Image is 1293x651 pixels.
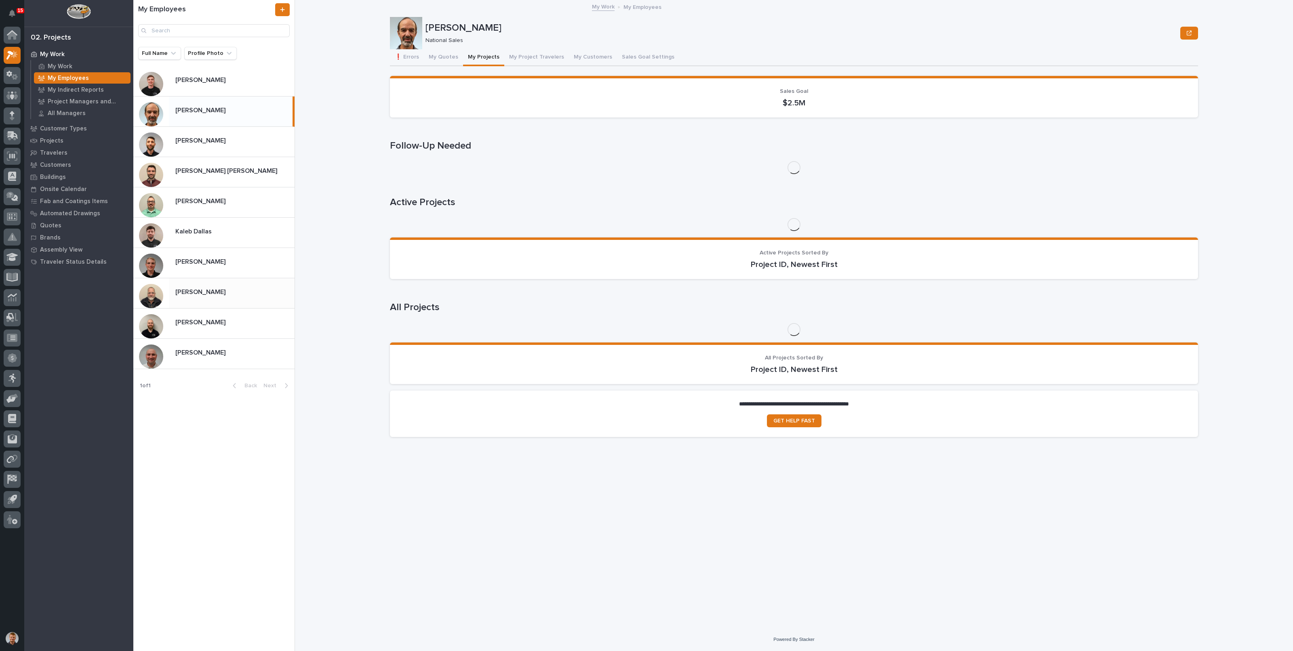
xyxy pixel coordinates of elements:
[40,162,71,169] p: Customers
[260,382,295,389] button: Next
[463,49,504,66] button: My Projects
[240,382,257,389] span: Back
[67,4,91,19] img: Workspace Logo
[504,49,569,66] button: My Project Travelers
[31,34,71,42] div: 02. Projects
[390,302,1198,313] h1: All Projects
[133,339,295,369] a: [PERSON_NAME][PERSON_NAME]
[138,47,181,60] button: Full Name
[48,98,127,105] p: Project Managers and Engineers
[425,37,1174,44] p: National Sales
[133,309,295,339] a: [PERSON_NAME][PERSON_NAME]
[40,51,65,58] p: My Work
[48,86,104,94] p: My Indirect Reports
[226,382,260,389] button: Back
[40,258,107,266] p: Traveler Status Details
[175,256,227,266] p: [PERSON_NAME]
[4,630,21,647] button: users-avatar
[175,347,227,357] p: [PERSON_NAME]
[48,63,72,70] p: My Work
[133,376,157,396] p: 1 of 1
[10,10,21,23] div: Notifications15
[133,97,295,127] a: [PERSON_NAME][PERSON_NAME]
[133,127,295,157] a: [PERSON_NAME][PERSON_NAME]
[40,222,61,229] p: Quotes
[24,48,133,60] a: My Work
[24,134,133,147] a: Projects
[138,24,290,37] input: Search
[175,317,227,326] p: [PERSON_NAME]
[133,248,295,278] a: [PERSON_NAME][PERSON_NAME]
[617,49,679,66] button: Sales Goal Settings
[133,187,295,218] a: [PERSON_NAME][PERSON_NAME]
[31,84,133,95] a: My Indirect Reports
[24,183,133,195] a: Onsite Calendar
[400,260,1188,269] p: Project ID, Newest First
[773,637,814,642] a: Powered By Stacker
[133,66,295,97] a: [PERSON_NAME][PERSON_NAME]
[592,2,615,11] a: My Work
[760,250,828,256] span: Active Projects Sorted By
[133,218,295,248] a: Kaleb DallasKaleb Dallas
[31,107,133,119] a: All Managers
[40,149,67,157] p: Travelers
[767,414,821,427] a: GET HELP FAST
[138,5,274,14] h1: My Employees
[40,137,63,145] p: Projects
[175,75,227,84] p: [PERSON_NAME]
[48,110,86,117] p: All Managers
[390,197,1198,208] h1: Active Projects
[400,98,1188,108] p: $2.5M
[400,365,1188,374] p: Project ID, Newest First
[175,196,227,205] p: [PERSON_NAME]
[24,195,133,207] a: Fab and Coatings Items
[133,157,295,187] a: [PERSON_NAME] [PERSON_NAME][PERSON_NAME] [PERSON_NAME]
[623,2,661,11] p: My Employees
[175,135,227,145] p: [PERSON_NAME]
[424,49,463,66] button: My Quotes
[24,171,133,183] a: Buildings
[31,61,133,72] a: My Work
[24,159,133,171] a: Customers
[40,174,66,181] p: Buildings
[175,166,279,175] p: [PERSON_NAME] [PERSON_NAME]
[40,125,87,132] p: Customer Types
[24,231,133,244] a: Brands
[175,105,227,114] p: [PERSON_NAME]
[40,198,108,205] p: Fab and Coatings Items
[40,246,82,254] p: Assembly View
[24,219,133,231] a: Quotes
[24,244,133,256] a: Assembly View
[390,140,1198,152] h1: Follow-Up Needed
[263,382,281,389] span: Next
[773,418,815,424] span: GET HELP FAST
[24,122,133,134] a: Customer Types
[425,22,1177,34] p: [PERSON_NAME]
[24,207,133,219] a: Automated Drawings
[133,278,295,309] a: [PERSON_NAME][PERSON_NAME]
[24,256,133,268] a: Traveler Status Details
[40,234,61,241] p: Brands
[175,226,213,235] p: Kaleb Dallas
[24,147,133,159] a: Travelers
[175,287,227,296] p: [PERSON_NAME]
[569,49,617,66] button: My Customers
[31,72,133,84] a: My Employees
[765,355,823,361] span: All Projects Sorted By
[184,47,237,60] button: Profile Photo
[780,88,808,94] span: Sales Goal
[40,210,100,217] p: Automated Drawings
[4,5,21,22] button: Notifications
[48,75,89,82] p: My Employees
[31,96,133,107] a: Project Managers and Engineers
[40,186,87,193] p: Onsite Calendar
[390,49,424,66] button: ❗ Errors
[18,8,23,13] p: 15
